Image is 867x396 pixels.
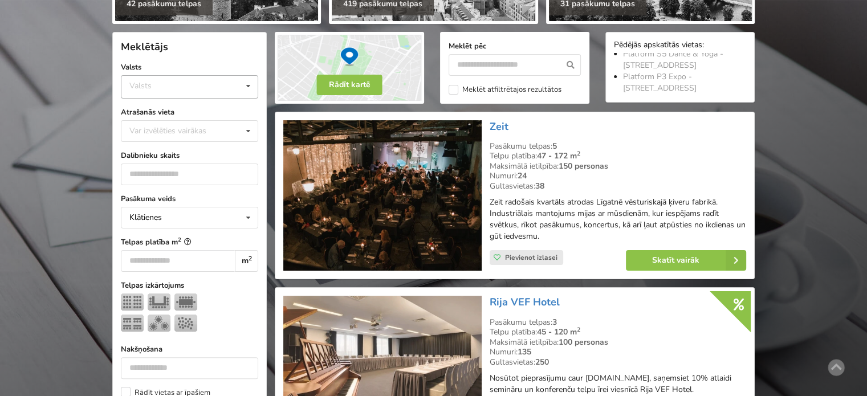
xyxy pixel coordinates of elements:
div: Klātienes [129,214,162,222]
button: Rādīt kartē [317,75,382,95]
label: Atrašanās vieta [121,107,258,118]
a: Skatīt vairāk [626,250,746,271]
div: Maksimālā ietilpība: [490,161,746,172]
label: Meklēt atfiltrētajos rezultātos [449,85,561,95]
a: Platform P3 Expo - [STREET_ADDRESS] [623,71,697,93]
div: Gultasvietas: [490,357,746,368]
strong: 135 [518,346,531,357]
div: Numuri: [490,171,746,181]
p: Zeit radošais kvartāls atrodas Līgatnē vēsturiskajā ķiveru fabrikā. Industriālais mantojums mijas... [490,197,746,242]
div: Valsts [129,81,152,91]
img: Pieņemšana [174,315,197,332]
strong: 100 personas [559,337,608,348]
a: Platform S5 Dance & Yoga - [STREET_ADDRESS] [623,48,723,71]
img: Klase [121,315,144,332]
sup: 2 [577,325,580,334]
sup: 2 [249,254,252,263]
div: Pasākumu telpas: [490,141,746,152]
label: Pasākuma veids [121,193,258,205]
label: Telpas izkārtojums [121,280,258,291]
strong: 5 [552,141,557,152]
strong: 47 - 172 m [537,150,580,161]
label: Nakšņošana [121,344,258,355]
div: Telpu platība: [490,327,746,337]
div: Gultasvietas: [490,181,746,191]
label: Valsts [121,62,258,73]
div: Pēdējās apskatītās vietas: [614,40,746,51]
label: Meklēt pēc [449,40,581,52]
strong: 250 [535,357,549,368]
strong: 24 [518,170,527,181]
sup: 2 [178,236,181,243]
img: Bankets [148,315,170,332]
div: Telpu platība: [490,151,746,161]
a: Zeit [490,120,508,133]
sup: 2 [577,149,580,158]
span: Pievienot izlasei [505,253,557,262]
div: Pasākumu telpas: [490,317,746,328]
strong: 38 [535,181,544,191]
strong: 150 personas [559,161,608,172]
strong: 3 [552,317,557,328]
p: Nosūtot pieprasījumu caur [DOMAIN_NAME], saņemsiet 10% atlaidi semināru un konferenču telpu īrei ... [490,373,746,395]
div: m [235,250,258,272]
a: Rija VEF Hotel [490,295,560,309]
img: Rādīt kartē [275,32,424,104]
div: Numuri: [490,347,746,357]
img: Teātris [121,293,144,311]
span: Meklētājs [121,40,168,54]
label: Telpas platība m [121,236,258,248]
div: Var izvēlēties vairākas [127,124,232,137]
img: Industriālā stila telpa | Līgatne | Zeit [283,120,481,271]
img: Sapulce [174,293,197,311]
strong: 45 - 120 m [537,326,580,337]
label: Dalībnieku skaits [121,150,258,161]
div: Maksimālā ietilpība: [490,337,746,348]
img: U-Veids [148,293,170,311]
